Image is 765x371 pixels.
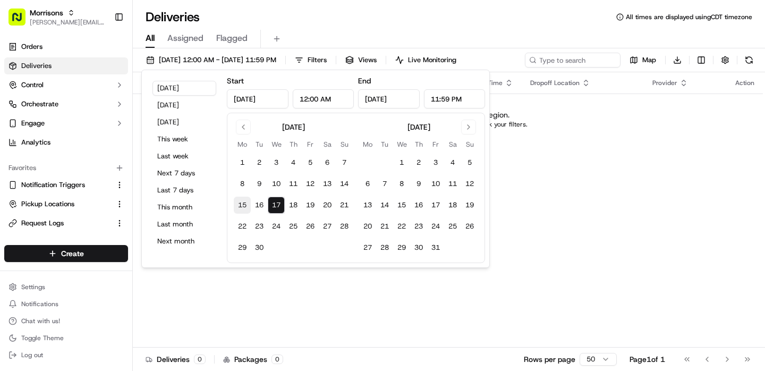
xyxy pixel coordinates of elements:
[181,105,193,117] button: Start new chat
[227,76,244,86] label: Start
[652,79,677,87] span: Provider
[251,197,268,214] button: 16
[407,122,430,132] div: [DATE]
[11,43,193,60] p: Welcome 👋
[106,264,129,272] span: Pylon
[625,53,661,68] button: Map
[359,139,376,150] th: Monday
[4,115,128,132] button: Engage
[33,193,86,202] span: [PERSON_NAME]
[271,355,283,364] div: 0
[4,331,128,345] button: Toggle Theme
[21,334,64,342] span: Toggle Theme
[461,218,478,235] button: 26
[234,154,251,171] button: 1
[11,11,32,32] img: Nash
[4,280,128,294] button: Settings
[461,139,478,150] th: Sunday
[152,200,216,215] button: This month
[530,79,580,87] span: Dropoff Location
[427,197,444,214] button: 17
[461,120,476,134] button: Go to next month
[626,13,752,21] span: All times are displayed using CDT timezone
[410,197,427,214] button: 16
[427,175,444,192] button: 10
[11,239,19,247] div: 📗
[94,193,116,202] span: [DATE]
[4,196,128,213] button: Pickup Locations
[4,297,128,311] button: Notifications
[308,55,327,65] span: Filters
[642,55,656,65] span: Map
[376,239,393,256] button: 28
[152,183,216,198] button: Last 7 days
[410,218,427,235] button: 23
[48,102,174,112] div: Start new chat
[4,176,128,193] button: Notification Triggers
[358,89,420,108] input: Date
[159,55,276,65] span: [DATE] 12:00 AM - [DATE] 11:59 PM
[33,165,86,173] span: [PERSON_NAME]
[524,354,575,365] p: Rows per page
[251,239,268,256] button: 30
[285,139,302,150] th: Thursday
[444,218,461,235] button: 25
[319,175,336,192] button: 13
[376,175,393,192] button: 7
[86,233,175,252] a: 💻API Documentation
[302,175,319,192] button: 12
[22,102,41,121] img: 4037041995827_4c49e92c6e3ed2e3ec13_72.png
[427,139,444,150] th: Friday
[4,245,128,262] button: Create
[21,42,42,52] span: Orders
[28,69,191,80] input: Got a question? Start typing here...
[21,119,45,128] span: Engage
[410,175,427,192] button: 9
[21,199,74,209] span: Pickup Locations
[152,132,216,147] button: This week
[410,239,427,256] button: 30
[4,38,128,55] a: Orders
[285,154,302,171] button: 4
[94,165,116,173] span: [DATE]
[152,98,216,113] button: [DATE]
[165,136,193,149] button: See all
[30,18,106,27] span: [PERSON_NAME][EMAIL_ADDRESS][DOMAIN_NAME]
[359,197,376,214] button: 13
[167,32,203,45] span: Assigned
[319,218,336,235] button: 27
[152,81,216,96] button: [DATE]
[376,197,393,214] button: 14
[444,197,461,214] button: 18
[376,218,393,235] button: 21
[141,53,281,68] button: [DATE] 12:00 AM - [DATE] 11:59 PM
[319,139,336,150] th: Saturday
[11,102,30,121] img: 1736555255976-a54dd68f-1ca7-489b-9aae-adbdc363a1c4
[11,138,71,147] div: Past conversations
[8,199,111,209] a: Pickup Locations
[742,53,756,68] button: Refresh
[285,197,302,214] button: 18
[21,80,44,90] span: Control
[21,138,50,147] span: Analytics
[75,263,129,272] a: Powered byPylon
[268,218,285,235] button: 24
[358,76,371,86] label: End
[282,122,305,132] div: [DATE]
[359,218,376,235] button: 20
[6,233,86,252] a: 📗Knowledge Base
[236,120,251,134] button: Go to previous month
[268,175,285,192] button: 10
[390,53,461,68] button: Live Monitoring
[285,175,302,192] button: 11
[336,175,353,192] button: 14
[152,166,216,181] button: Next 7 days
[30,7,63,18] button: Morrisons
[376,139,393,150] th: Tuesday
[293,89,354,108] input: Time
[61,248,84,259] span: Create
[268,154,285,171] button: 3
[358,55,377,65] span: Views
[359,239,376,256] button: 27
